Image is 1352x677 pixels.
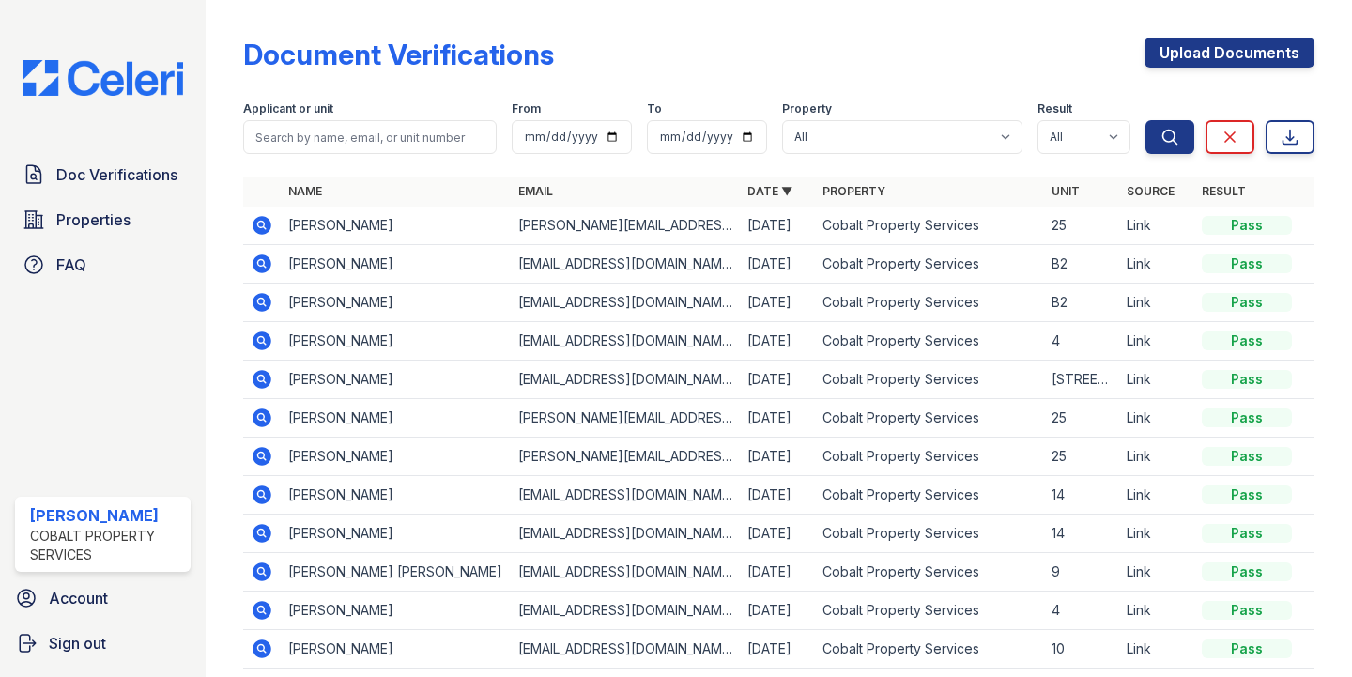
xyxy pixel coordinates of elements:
[1202,485,1292,504] div: Pass
[281,476,510,515] td: [PERSON_NAME]
[281,630,510,669] td: [PERSON_NAME]
[815,399,1044,438] td: Cobalt Property Services
[1145,38,1314,68] a: Upload Documents
[1044,361,1119,399] td: [STREET_ADDRESS][PERSON_NAME]
[288,184,322,198] a: Name
[511,438,740,476] td: [PERSON_NAME][EMAIL_ADDRESS][PERSON_NAME][PERSON_NAME][DOMAIN_NAME]
[1119,284,1194,322] td: Link
[1044,592,1119,630] td: 4
[740,361,815,399] td: [DATE]
[1202,293,1292,312] div: Pass
[740,630,815,669] td: [DATE]
[281,361,510,399] td: [PERSON_NAME]
[243,101,333,116] label: Applicant or unit
[1202,216,1292,235] div: Pass
[815,361,1044,399] td: Cobalt Property Services
[56,208,131,231] span: Properties
[511,515,740,553] td: [EMAIL_ADDRESS][DOMAIN_NAME]
[1119,207,1194,245] td: Link
[511,399,740,438] td: [PERSON_NAME][EMAIL_ADDRESS][PERSON_NAME][PERSON_NAME][DOMAIN_NAME]
[740,399,815,438] td: [DATE]
[1119,245,1194,284] td: Link
[511,207,740,245] td: [PERSON_NAME][EMAIL_ADDRESS][PERSON_NAME][PERSON_NAME][DOMAIN_NAME]
[1052,184,1080,198] a: Unit
[15,246,191,284] a: FAQ
[281,245,510,284] td: [PERSON_NAME]
[815,438,1044,476] td: Cobalt Property Services
[815,515,1044,553] td: Cobalt Property Services
[8,579,198,617] a: Account
[740,322,815,361] td: [DATE]
[281,592,510,630] td: [PERSON_NAME]
[30,527,183,564] div: Cobalt Property Services
[281,515,510,553] td: [PERSON_NAME]
[511,245,740,284] td: [EMAIL_ADDRESS][DOMAIN_NAME]
[815,245,1044,284] td: Cobalt Property Services
[511,630,740,669] td: [EMAIL_ADDRESS][DOMAIN_NAME]
[1202,408,1292,427] div: Pass
[1202,254,1292,273] div: Pass
[243,120,497,154] input: Search by name, email, or unit number
[1119,361,1194,399] td: Link
[740,438,815,476] td: [DATE]
[1044,207,1119,245] td: 25
[1119,592,1194,630] td: Link
[1119,476,1194,515] td: Link
[740,553,815,592] td: [DATE]
[281,553,510,592] td: [PERSON_NAME] [PERSON_NAME]
[1044,245,1119,284] td: B2
[1202,370,1292,389] div: Pass
[747,184,792,198] a: Date ▼
[1119,399,1194,438] td: Link
[281,399,510,438] td: [PERSON_NAME]
[1044,630,1119,669] td: 10
[1119,553,1194,592] td: Link
[1202,601,1292,620] div: Pass
[1044,399,1119,438] td: 25
[281,207,510,245] td: [PERSON_NAME]
[1119,515,1194,553] td: Link
[1044,476,1119,515] td: 14
[815,592,1044,630] td: Cobalt Property Services
[1202,639,1292,658] div: Pass
[511,592,740,630] td: [EMAIL_ADDRESS][DOMAIN_NAME]
[740,515,815,553] td: [DATE]
[815,207,1044,245] td: Cobalt Property Services
[1119,630,1194,669] td: Link
[1044,515,1119,553] td: 14
[1044,284,1119,322] td: B2
[49,587,108,609] span: Account
[511,476,740,515] td: [EMAIL_ADDRESS][DOMAIN_NAME]
[1119,322,1194,361] td: Link
[1037,101,1072,116] label: Result
[815,284,1044,322] td: Cobalt Property Services
[8,624,198,662] a: Sign out
[815,476,1044,515] td: Cobalt Property Services
[1202,184,1246,198] a: Result
[1202,562,1292,581] div: Pass
[243,38,554,71] div: Document Verifications
[815,630,1044,669] td: Cobalt Property Services
[740,284,815,322] td: [DATE]
[740,207,815,245] td: [DATE]
[1202,331,1292,350] div: Pass
[1044,438,1119,476] td: 25
[1202,447,1292,466] div: Pass
[15,156,191,193] a: Doc Verifications
[281,322,510,361] td: [PERSON_NAME]
[1119,438,1194,476] td: Link
[740,476,815,515] td: [DATE]
[1044,553,1119,592] td: 9
[518,184,553,198] a: Email
[512,101,541,116] label: From
[740,592,815,630] td: [DATE]
[511,322,740,361] td: [EMAIL_ADDRESS][DOMAIN_NAME]
[56,254,86,276] span: FAQ
[1202,524,1292,543] div: Pass
[1044,322,1119,361] td: 4
[740,245,815,284] td: [DATE]
[815,322,1044,361] td: Cobalt Property Services
[822,184,885,198] a: Property
[647,101,662,116] label: To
